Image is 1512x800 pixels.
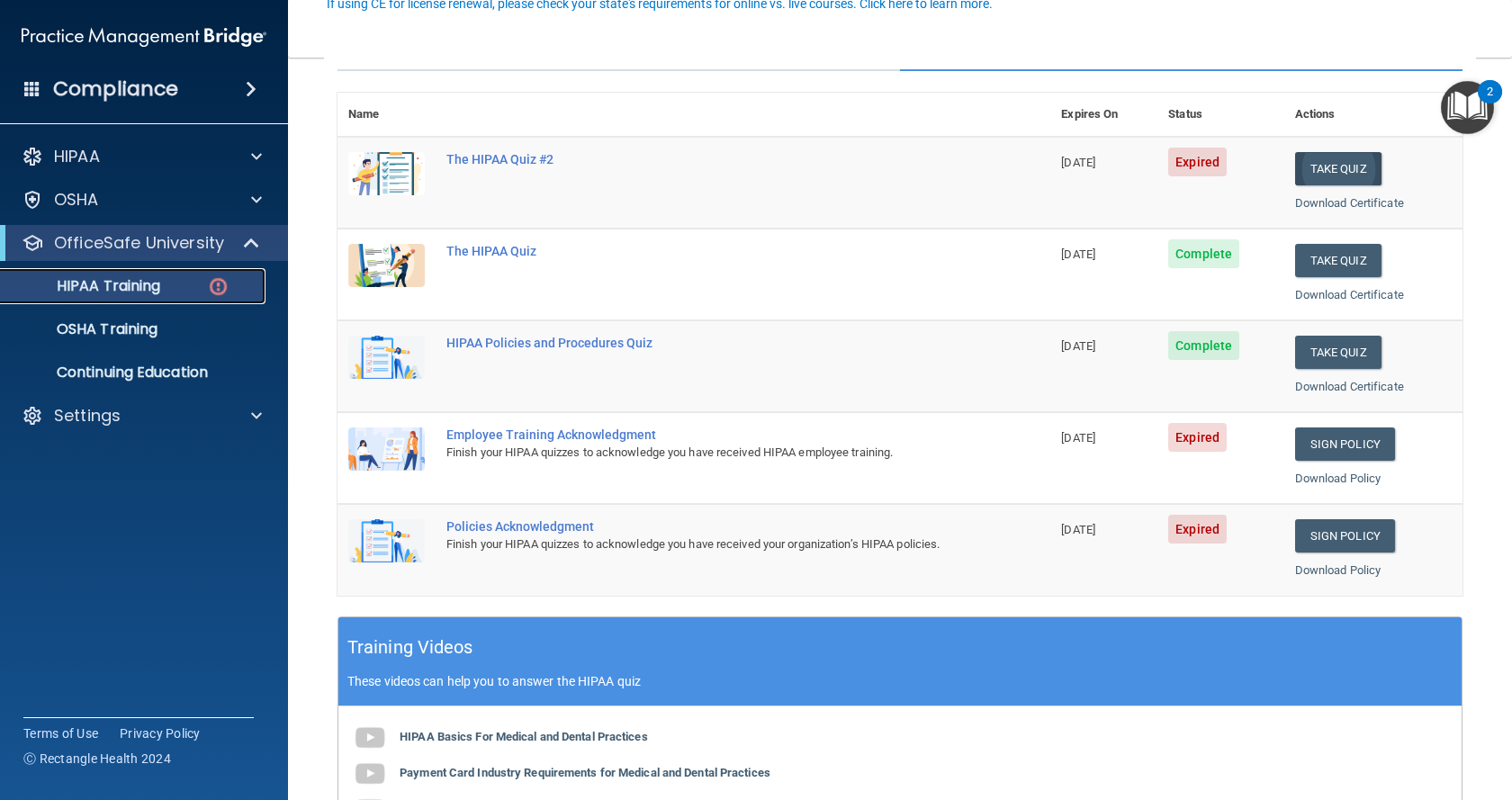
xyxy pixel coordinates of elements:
div: The HIPAA Quiz [446,244,960,258]
p: OSHA Training [12,320,157,338]
a: Download Policy [1295,472,1381,485]
div: The HIPAA Quiz #2 [446,152,960,166]
th: Status [1157,93,1284,137]
span: [DATE] [1061,247,1095,261]
a: OfficeSafe University [22,232,261,254]
p: HIPAA [54,146,100,167]
div: 2 [1487,92,1493,115]
p: OSHA [54,189,99,211]
div: HIPAA Policies and Procedures Quiz [446,336,960,350]
img: PMB logo [22,19,266,55]
b: Payment Card Industry Requirements for Medical and Dental Practices [400,766,770,779]
button: Take Quiz [1295,244,1381,277]
span: [DATE] [1061,339,1095,353]
p: Settings [54,405,121,427]
h4: Compliance [53,76,178,102]
span: [DATE] [1061,156,1095,169]
a: Download Certificate [1295,288,1404,301]
span: Expired [1168,423,1227,452]
div: Finish your HIPAA quizzes to acknowledge you have received HIPAA employee training. [446,442,960,463]
img: gray_youtube_icon.38fcd6cc.png [352,756,388,792]
p: OfficeSafe University [54,232,224,254]
a: Terms of Use [23,724,98,742]
a: Privacy Policy [120,724,201,742]
span: [DATE] [1061,523,1095,536]
button: Take Quiz [1295,152,1381,185]
span: Expired [1168,515,1227,544]
span: Expired [1168,148,1227,176]
iframe: Drift Widget Chat Controller [1201,672,1490,744]
a: OSHA [22,189,262,211]
span: Ⓒ Rectangle Health 2024 [23,750,171,768]
p: Continuing Education [12,364,257,382]
th: Actions [1284,93,1462,137]
a: Settings [22,405,262,427]
div: Employee Training Acknowledgment [446,427,960,442]
th: Name [337,93,436,137]
p: HIPAA Training [12,277,160,295]
span: Complete [1168,331,1239,360]
span: Complete [1168,239,1239,268]
span: [DATE] [1061,431,1095,445]
a: Sign Policy [1295,427,1395,461]
button: Take Quiz [1295,336,1381,369]
h5: Training Videos [347,632,473,663]
img: gray_youtube_icon.38fcd6cc.png [352,720,388,756]
p: These videos can help you to answer the HIPAA quiz [347,674,1453,688]
a: Download Certificate [1295,196,1404,210]
a: Sign Policy [1295,519,1395,553]
a: Download Certificate [1295,380,1404,393]
img: danger-circle.6113f641.png [207,275,229,298]
div: Finish your HIPAA quizzes to acknowledge you have received your organization’s HIPAA policies. [446,534,960,555]
a: Download Policy [1295,563,1381,577]
div: Policies Acknowledgment [446,519,960,534]
a: HIPAA [22,146,262,167]
button: Open Resource Center, 2 new notifications [1441,81,1494,134]
b: HIPAA Basics For Medical and Dental Practices [400,730,648,743]
th: Expires On [1050,93,1157,137]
